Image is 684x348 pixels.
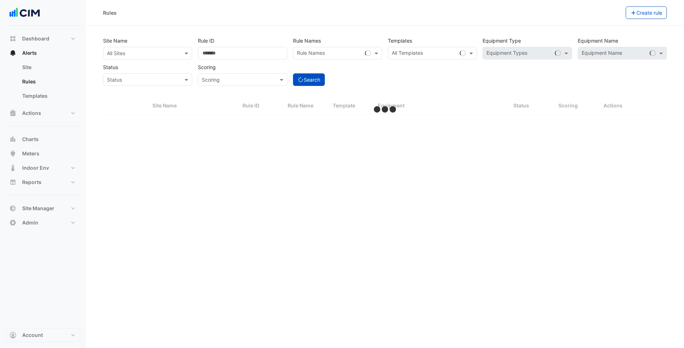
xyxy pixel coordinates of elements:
[513,102,550,110] div: Status
[604,102,663,110] div: Actions
[9,164,16,171] app-icon: Indoor Env
[198,34,214,47] label: Rule ID
[9,179,16,186] app-icon: Reports
[626,6,667,19] button: Create rule
[22,332,43,339] span: Account
[22,219,38,226] span: Admin
[152,102,234,110] div: Site Name
[103,34,127,47] label: Site Name
[9,35,16,42] app-icon: Dashboard
[9,150,16,157] app-icon: Meters
[103,9,117,16] div: Rules
[288,102,324,110] div: Rule Name
[22,35,49,42] span: Dashboard
[333,102,369,110] div: Template
[16,60,80,74] a: Site
[9,110,16,117] app-icon: Actions
[391,49,423,58] div: All Templates
[6,106,80,120] button: Actions
[293,73,325,86] button: Search
[558,102,595,110] div: Scoring
[9,136,16,143] app-icon: Charts
[293,34,321,47] label: Rule Names
[22,49,37,57] span: Alerts
[6,328,80,342] button: Account
[6,46,80,60] button: Alerts
[9,219,16,226] app-icon: Admin
[9,205,16,212] app-icon: Site Manager
[22,205,54,212] span: Site Manager
[6,161,80,175] button: Indoor Env
[6,175,80,189] button: Reports
[16,89,80,103] a: Templates
[6,201,80,216] button: Site Manager
[388,34,412,47] label: Templates
[483,34,521,47] label: Equipment Type
[16,74,80,89] a: Rules
[22,136,39,143] span: Charts
[6,132,80,146] button: Charts
[9,49,16,57] app-icon: Alerts
[9,6,41,20] img: Company Logo
[198,61,216,73] label: Scoring
[485,49,527,58] div: Equipment Types
[22,179,41,186] span: Reports
[22,110,41,117] span: Actions
[243,102,279,110] div: Rule ID
[378,102,504,110] div: Equipment
[6,32,80,46] button: Dashboard
[6,146,80,161] button: Meters
[296,49,325,58] div: Rule Names
[578,34,618,47] label: Equipment Name
[6,216,80,230] button: Admin
[22,164,49,171] span: Indoor Env
[6,60,80,106] div: Alerts
[581,49,622,58] div: Equipment Name
[103,61,118,73] label: Status
[22,150,39,157] span: Meters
